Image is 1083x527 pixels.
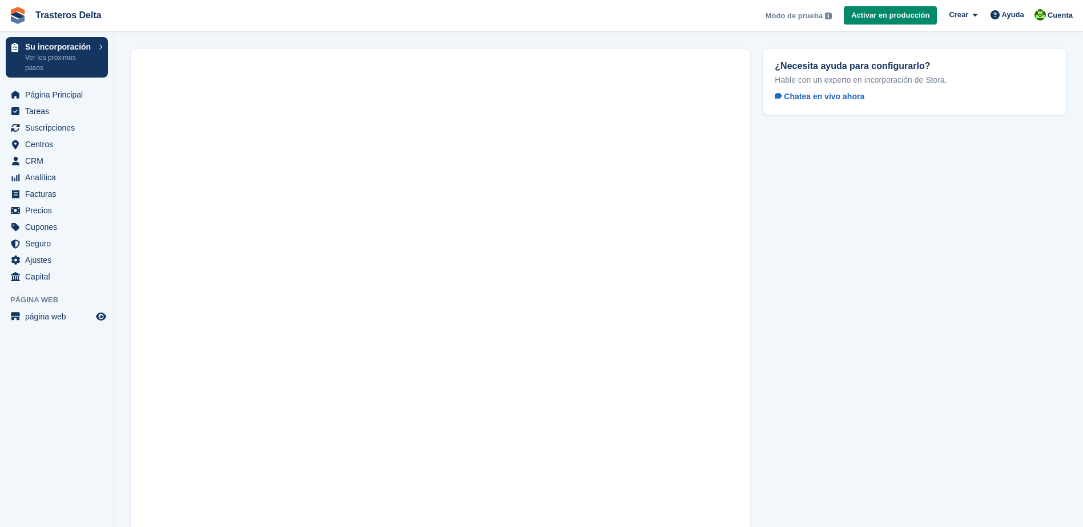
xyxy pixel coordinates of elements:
img: icon-info-grey-7440780725fd019a000dd9b08b2336e03edf1995a4989e88bcd33f0948082b44.svg [825,13,832,19]
p: Hable con un experto en incorporación de Stora. [775,75,1054,85]
img: Raquel Mangrane [1034,9,1046,21]
a: menu [6,153,108,169]
a: menu [6,252,108,268]
span: Seguro [25,236,94,252]
a: Chatea en vivo ahora [775,90,873,103]
a: menu [6,269,108,285]
a: menu [6,186,108,202]
span: página web [25,309,94,325]
span: Activar en producción [851,10,929,21]
a: Activar en producción [844,6,937,25]
span: Modo de prueba [766,10,823,22]
img: stora-icon-8386f47178a22dfd0bd8f6a31ec36ba5ce8667c1dd55bd0f319d3a0aa187defe.svg [9,7,26,24]
p: Su incorporación [25,43,93,51]
a: menu [6,120,108,136]
span: Página web [10,294,114,306]
span: Ayuda [1002,9,1024,21]
a: menu [6,236,108,252]
span: Centros [25,136,94,152]
a: menu [6,219,108,235]
a: menú [6,309,108,325]
span: Tareas [25,103,94,119]
span: Capital [25,269,94,285]
span: Ajustes [25,252,94,268]
span: Crear [949,9,968,21]
span: Facturas [25,186,94,202]
span: Cuenta [1048,10,1073,21]
h2: ¿Necesita ayuda para configurarlo? [775,60,1054,71]
a: Vista previa de la tienda [94,310,108,323]
span: Analítica [25,169,94,185]
a: menu [6,136,108,152]
a: menu [6,103,108,119]
a: menu [6,87,108,103]
a: Trasteros Delta [31,6,106,25]
a: Su incorporación Ver los próximos pasos [6,37,108,78]
span: Chatea en vivo ahora [775,92,864,101]
p: Ver los próximos pasos [25,52,93,73]
span: Cupones [25,219,94,235]
a: menu [6,202,108,218]
a: menu [6,169,108,185]
span: Suscripciones [25,120,94,136]
span: Precios [25,202,94,218]
span: Página Principal [25,87,94,103]
span: CRM [25,153,94,169]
